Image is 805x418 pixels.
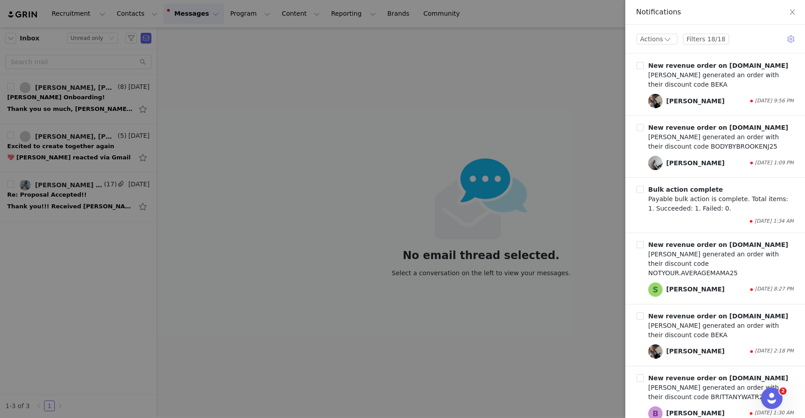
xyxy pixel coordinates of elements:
div: [PERSON_NAME] generated an order with their discount code BEKA [648,321,794,340]
div: [PERSON_NAME] [666,285,725,294]
button: Actions [637,34,677,44]
img: 2e661a34-a151-4aa9-9f6a-cced94b92f41.jpg [648,94,663,108]
div: [PERSON_NAME] [666,409,725,418]
button: Filters 18/18 [683,34,729,44]
span: Sarah Schwart Laumann [648,282,663,297]
div: [PERSON_NAME] generated an order with their discount code BRITTANYWATR20OFF [648,383,794,402]
span: Beka Ancevski [648,344,663,359]
div: [PERSON_NAME] generated an order with their discount code BEKA [648,70,794,89]
div: [PERSON_NAME] generated an order with their discount code NOTYOUR.AVERAGEMAMA25 [648,250,794,278]
img: a7b9168c-9a28-4300-b89c-92fcb3227901.jpg [648,282,663,297]
span: [DATE] 8:27 PM [755,286,794,293]
iframe: Intercom live chat [761,387,783,409]
b: New revenue order on [DOMAIN_NAME] [648,241,788,248]
b: New revenue order on [DOMAIN_NAME] [648,312,788,320]
b: Bulk action complete [648,186,723,193]
div: [PERSON_NAME] [666,158,725,168]
span: 2 [779,387,787,395]
div: Payable bulk action is complete. Total items: 1. Succeeded: 1. Failed: 0. [648,194,794,213]
span: Beka Ancevski [648,94,663,108]
span: [DATE] 1:09 PM [755,159,794,167]
span: [DATE] 9:56 PM [755,97,794,105]
b: New revenue order on [DOMAIN_NAME] [648,374,788,382]
b: New revenue order on [DOMAIN_NAME] [648,124,788,131]
div: [PERSON_NAME] [666,97,725,106]
b: New revenue order on [DOMAIN_NAME] [648,62,788,69]
img: 81b9039f-28a3-4bc8-9eee-3c137314e8a1--s.jpg [648,156,663,170]
span: [DATE] 1:34 AM [755,218,794,225]
div: [PERSON_NAME] generated an order with their discount code BODYBYBROOKENJ25 [648,132,794,151]
img: 2e661a34-a151-4aa9-9f6a-cced94b92f41.jpg [648,344,663,359]
div: [PERSON_NAME] [666,347,725,356]
div: Notifications [636,7,794,17]
span: [DATE] 2:18 PM [755,348,794,355]
i: icon: close [789,9,796,16]
span: [DATE] 1:30 AM [755,409,794,417]
span: Brooke Pletnev [648,156,663,170]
